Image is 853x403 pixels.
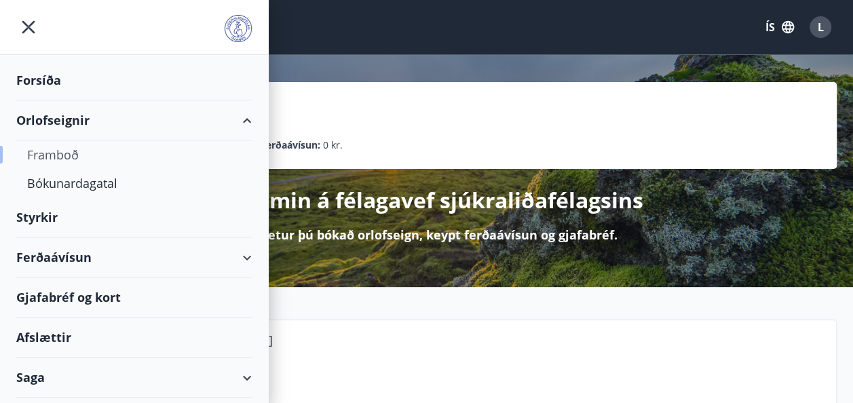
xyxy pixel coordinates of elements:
[16,100,252,140] div: Orlofseignir
[27,169,241,197] div: Bókunardagatal
[818,20,824,35] span: L
[27,140,241,169] div: Framboð
[116,354,825,377] p: Holtaland 9
[16,358,252,398] div: Saga
[16,318,252,358] div: Afslættir
[16,277,252,318] div: Gjafabréf og kort
[235,226,618,244] p: Hér getur þú bókað orlofseign, keypt ferðaávísun og gjafabréf.
[210,185,643,215] p: Velkomin á félagavef sjúkraliðafélagsins
[804,11,837,43] button: L
[261,138,320,153] p: Ferðaávísun :
[16,197,252,237] div: Styrkir
[225,15,252,42] img: union_logo
[323,138,343,153] span: 0 kr.
[16,60,252,100] div: Forsíða
[16,15,41,39] button: menu
[758,15,801,39] button: ÍS
[16,237,252,277] div: Ferðaávísun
